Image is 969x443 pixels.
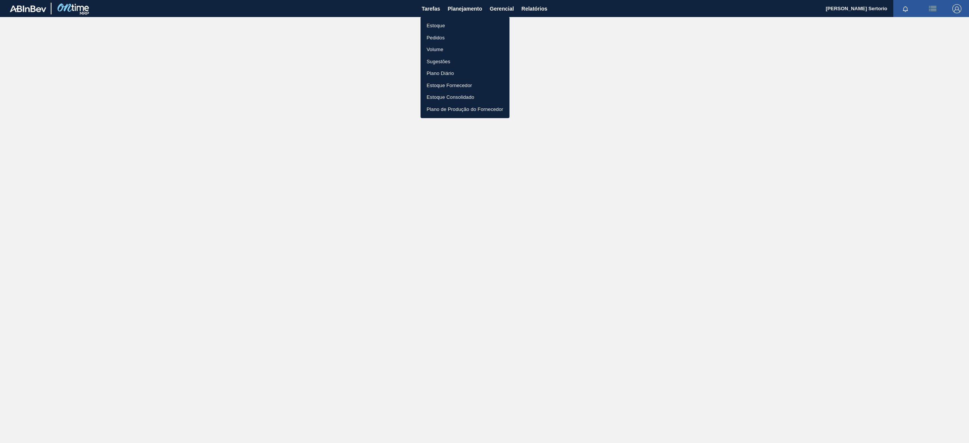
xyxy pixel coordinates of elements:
a: Pedidos [421,32,509,44]
a: Estoque Consolidado [421,91,509,103]
a: Estoque [421,20,509,32]
a: Volume [421,44,509,56]
a: Estoque Fornecedor [421,80,509,92]
a: Sugestões [421,56,509,68]
a: Plano Diário [421,67,509,80]
a: Plano de Produção do Fornecedor [421,103,509,115]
